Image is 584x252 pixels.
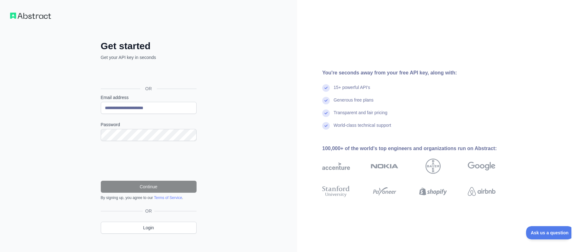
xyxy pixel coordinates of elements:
[468,185,495,198] img: airbnb
[154,196,182,200] a: Terms of Service
[322,109,330,117] img: check mark
[322,185,350,198] img: stanford university
[101,54,197,61] p: Get your API key in seconds
[322,97,330,104] img: check mark
[322,159,350,174] img: accenture
[101,149,197,173] iframe: reCAPTCHA
[140,85,157,92] span: OR
[526,226,571,239] iframe: Toggle Customer Support
[101,121,197,128] label: Password
[371,159,398,174] img: nokia
[322,122,330,130] img: check mark
[371,185,398,198] img: payoneer
[143,208,154,214] span: OR
[419,185,447,198] img: shopify
[468,159,495,174] img: google
[322,69,516,77] div: You're seconds away from your free API key, along with:
[101,94,197,101] label: Email address
[10,13,51,19] img: Workflow
[98,67,198,81] iframe: Sign in with Google Button
[426,159,441,174] img: bayer
[101,40,197,52] h2: Get started
[334,122,391,135] div: World-class technical support
[334,84,370,97] div: 15+ powerful API's
[322,145,516,152] div: 100,000+ of the world's top engineers and organizations run on Abstract:
[101,222,197,234] a: Login
[101,67,195,81] div: Sign in with Google. Opens in new tab
[101,181,197,193] button: Continue
[334,97,374,109] div: Generous free plans
[334,109,387,122] div: Transparent and fair pricing
[322,84,330,92] img: check mark
[101,195,197,200] div: By signing up, you agree to our .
